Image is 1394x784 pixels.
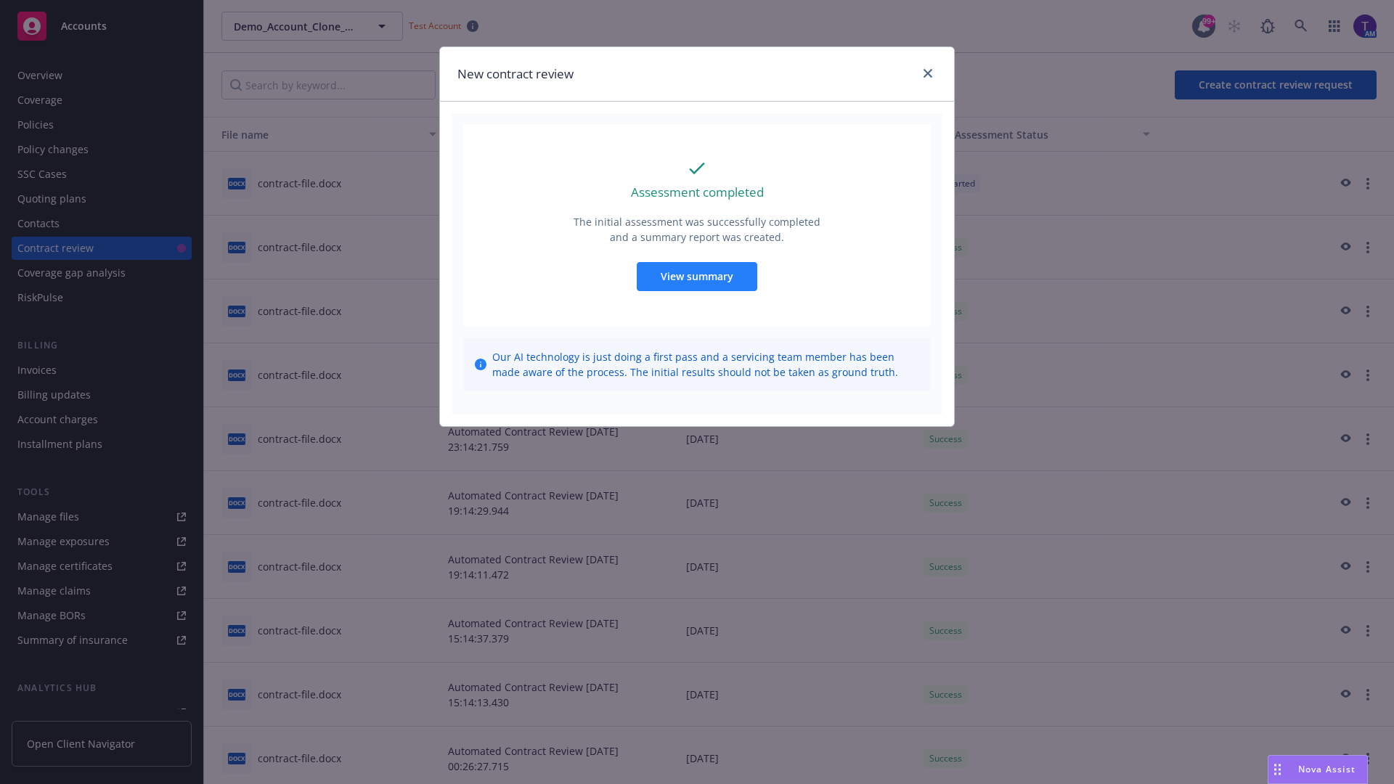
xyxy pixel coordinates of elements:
div: Drag to move [1268,756,1287,783]
span: View summary [661,269,733,283]
p: Assessment completed [631,183,764,202]
a: close [919,65,937,82]
button: Nova Assist [1268,755,1368,784]
h1: New contract review [457,65,574,83]
span: Nova Assist [1298,763,1356,775]
button: View summary [637,262,757,291]
p: The initial assessment was successfully completed and a summary report was created. [572,214,822,245]
span: Our AI technology is just doing a first pass and a servicing team member has been made aware of t... [492,349,919,380]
